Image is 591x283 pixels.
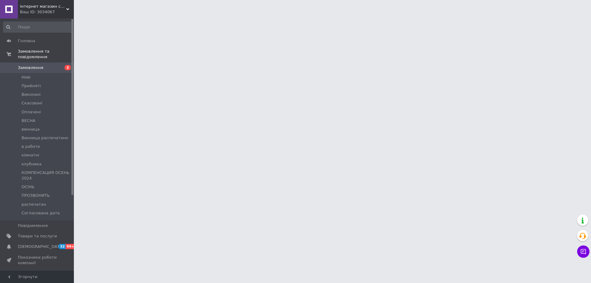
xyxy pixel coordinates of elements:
[22,75,30,80] span: Нові
[18,255,57,266] span: Показники роботи компанії
[577,245,589,258] button: Чат з покупцем
[22,170,72,181] span: КОМПЕНСАЦИЯ ОСЕНЬ 2024
[18,244,63,249] span: [DEMOGRAPHIC_DATA]
[22,161,42,167] span: клубника
[18,38,35,44] span: Головна
[18,233,57,239] span: Товари та послуги
[58,244,66,249] span: 32
[22,184,34,190] span: ОСІНЬ
[66,244,76,249] span: 99+
[22,83,41,89] span: Прийняті
[22,118,35,123] span: ВЕСНА
[3,22,73,33] input: Пошук
[22,127,39,132] span: винница
[22,210,60,216] span: Согласована дата
[65,65,71,70] span: 2
[22,193,50,198] span: ПРОЗВОНИТЬ
[18,49,74,60] span: Замовлення та повідомлення
[22,202,46,207] span: распечатан
[20,9,74,15] div: Ваш ID: 3034067
[22,135,68,141] span: Винница распечатано
[18,223,48,228] span: Повідомлення
[22,109,41,115] span: Оплачені
[22,152,39,158] span: кімнатні
[22,144,40,149] span: в работе
[22,100,42,106] span: Скасовані
[18,65,43,71] span: Замовлення
[20,4,66,9] span: інтернет магазин садівника Садиба Сад
[22,92,41,97] span: Виконані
